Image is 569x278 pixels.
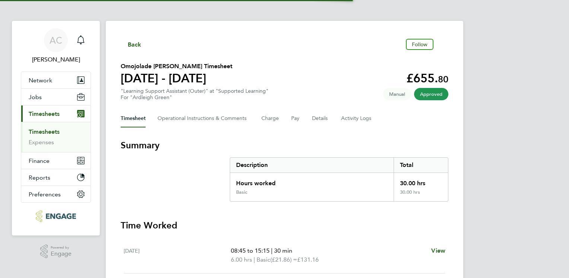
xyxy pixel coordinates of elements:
[121,40,142,49] button: Back
[312,110,329,127] button: Details
[51,251,71,257] span: Engage
[51,244,71,251] span: Powered by
[21,152,90,169] button: Finance
[121,110,146,127] button: Timesheet
[257,255,270,264] span: Basic
[270,256,297,263] span: (£21.86) =
[230,157,448,202] div: Summary
[230,173,394,189] div: Hours worked
[29,139,54,146] a: Expenses
[21,122,90,152] div: Timesheets
[121,88,268,101] div: "Learning Support Assistant (Outer)" at "Supported Learning"
[121,94,268,101] div: For "Ardleigh Green"
[274,247,292,254] span: 30 min
[438,74,448,85] span: 80
[121,219,448,231] h3: Time Worked
[394,189,448,201] div: 30.00 hrs
[412,41,427,48] span: Follow
[436,42,448,46] button: Timesheets Menu
[21,210,91,222] a: Go to home page
[21,28,91,64] a: AC[PERSON_NAME]
[40,244,72,259] a: Powered byEngage
[406,71,448,85] app-decimal: £655.
[231,247,270,254] span: 08:45 to 15:15
[50,35,62,45] span: AC
[121,139,448,151] h3: Summary
[29,157,50,164] span: Finance
[271,247,273,254] span: |
[21,186,90,202] button: Preferences
[254,256,255,263] span: |
[297,256,319,263] span: £131.16
[21,89,90,105] button: Jobs
[36,210,76,222] img: morganhunt-logo-retina.png
[431,246,445,255] a: View
[414,88,448,100] span: This timesheet has been approved.
[261,110,279,127] button: Charge
[29,77,52,84] span: Network
[12,21,100,236] nav: Main navigation
[29,94,42,101] span: Jobs
[158,110,249,127] button: Operational Instructions & Comments
[121,71,232,86] h1: [DATE] - [DATE]
[341,110,372,127] button: Activity Logs
[394,173,448,189] div: 30.00 hrs
[383,88,411,100] span: This timesheet was manually created.
[231,256,252,263] span: 6.00 hrs
[124,246,231,264] div: [DATE]
[431,247,445,254] span: View
[21,55,91,64] span: Andy Crow
[29,191,61,198] span: Preferences
[29,110,60,117] span: Timesheets
[121,62,232,71] h2: Omojolade [PERSON_NAME] Timesheet
[394,158,448,173] div: Total
[21,169,90,186] button: Reports
[128,40,142,49] span: Back
[236,189,247,195] div: Basic
[406,39,433,50] button: Follow
[29,128,60,135] a: Timesheets
[291,110,300,127] button: Pay
[21,72,90,88] button: Network
[21,105,90,122] button: Timesheets
[29,174,50,181] span: Reports
[230,158,394,173] div: Description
